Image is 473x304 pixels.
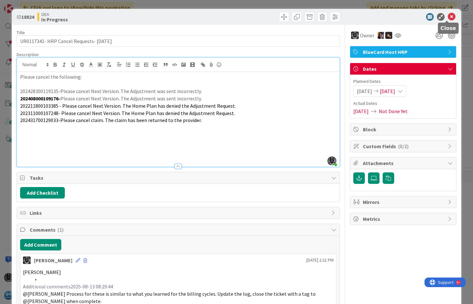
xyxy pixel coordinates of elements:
p: 202428300119135-Please cancel Next Version. The Adjustment was sent incorrectly. [20,88,336,95]
p: Please cancel Next Version. The Adjustment was sent incorrectly. [20,95,336,102]
span: ( 1 ) [57,227,64,233]
img: TC [378,32,385,39]
span: [PERSON_NAME] [23,269,61,275]
span: [DATE] [357,87,372,95]
p: Please cancel the following: [20,73,336,81]
span: 202431700129033-Please cancel claim. The claim has been returned to the provider. [20,117,202,123]
span: Description [17,52,39,57]
span: Links [30,209,328,217]
span: Not Done Yet [379,107,408,115]
span: Dates [363,65,445,73]
span: Custom Fields [363,142,445,150]
img: KG [23,257,31,264]
span: ID [17,13,34,21]
span: ( 0/2 ) [398,143,409,149]
label: Title [17,30,25,35]
input: type card name here... [17,35,340,47]
b: 18824 [21,14,34,20]
div: 9+ [32,3,35,8]
span: BlueCard Host HRP [363,48,445,56]
span: [DATE] [353,107,369,115]
img: KG [351,32,359,39]
img: ZB [385,32,392,39]
span: Metrics [363,215,445,223]
span: 202311000107248- Please cancel Next Version. The Home Plan has denied the Adjustment Request. [20,110,235,116]
h5: Close [440,25,456,31]
span: Owner [360,32,374,39]
span: Additional comments2025-08-13 08:29:44 [23,283,113,290]
img: ddRgQ3yRm5LdI1ED0PslnJbT72KgN0Tb.jfif [327,156,336,165]
span: Comments [30,226,328,234]
span: OEA [41,12,68,17]
span: Tasks [30,174,328,182]
strong: 202408000109176- [20,95,60,102]
span: Support [13,1,29,9]
span: 202211800103385 - Please cancel Next Version. The Home Plan has denied the Adjustment Request. [20,103,236,109]
b: In Progress [41,17,68,22]
div: [PERSON_NAME] [34,257,72,264]
button: Add Comment [20,239,61,250]
span: Planned Dates [353,78,453,85]
span: [DATE] 2:21 PM [306,257,334,264]
span: Mirrors [363,198,445,206]
span: Actual Dates [353,100,453,107]
button: Add Checklist [20,187,65,199]
span: Block [363,126,445,133]
span: Attachments [363,159,445,167]
span: [DATE] [380,87,395,95]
